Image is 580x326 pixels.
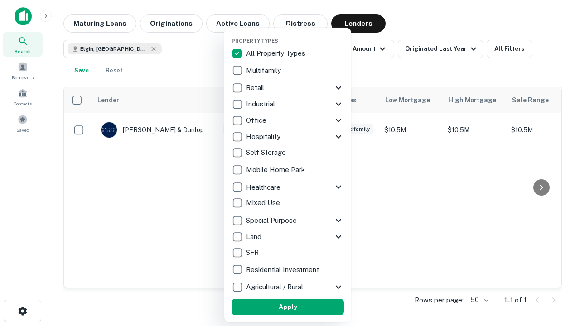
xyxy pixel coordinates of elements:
[246,282,305,292] p: Agricultural / Rural
[246,197,282,208] p: Mixed Use
[246,115,268,126] p: Office
[232,80,344,96] div: Retail
[246,99,277,110] p: Industrial
[246,164,307,175] p: Mobile Home Park
[246,215,299,226] p: Special Purpose
[246,264,321,275] p: Residential Investment
[232,38,278,43] span: Property Types
[232,279,344,295] div: Agricultural / Rural
[232,229,344,245] div: Land
[246,82,266,93] p: Retail
[232,129,344,145] div: Hospitality
[246,182,282,193] p: Healthcare
[232,112,344,129] div: Office
[246,247,261,258] p: SFR
[535,254,580,297] iframe: Chat Widget
[246,65,283,76] p: Multifamily
[246,131,282,142] p: Hospitality
[246,48,307,59] p: All Property Types
[246,147,288,158] p: Self Storage
[246,231,263,242] p: Land
[232,96,344,112] div: Industrial
[232,179,344,195] div: Healthcare
[232,212,344,229] div: Special Purpose
[232,299,344,315] button: Apply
